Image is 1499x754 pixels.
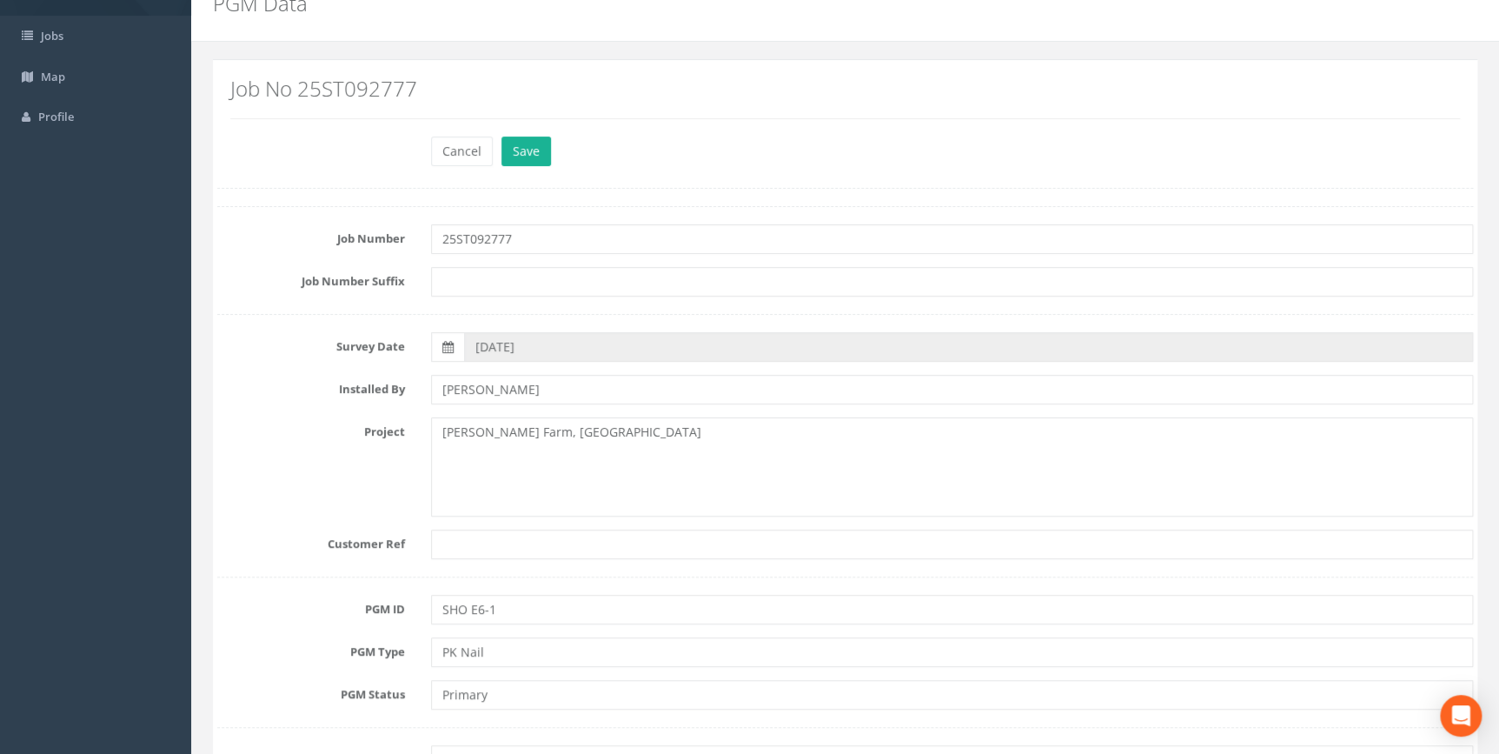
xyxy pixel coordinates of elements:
[1440,695,1482,737] div: Open Intercom Messenger
[204,332,418,355] label: Survey Date
[41,69,65,84] span: Map
[431,137,493,166] button: Cancel
[204,375,418,397] label: Installed By
[204,417,418,440] label: Project
[204,680,418,703] label: PGM Status
[230,77,1460,100] h2: Job No 25ST092777
[204,224,418,247] label: Job Number
[41,28,63,43] span: Jobs
[38,109,74,124] span: Profile
[204,595,418,617] label: PGM ID
[501,137,551,166] button: Save
[204,637,418,660] label: PGM Type
[204,530,418,552] label: Customer Ref
[204,267,418,290] label: Job Number Suffix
